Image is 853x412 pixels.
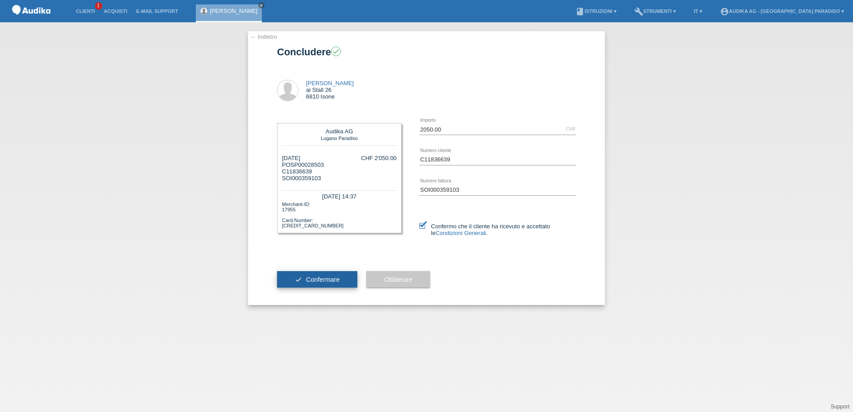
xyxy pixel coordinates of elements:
[259,3,264,8] i: close
[361,155,397,161] div: CHF 2'050.00
[306,80,354,87] a: [PERSON_NAME]
[99,8,132,14] a: Acquisti
[210,8,257,14] a: [PERSON_NAME]
[831,404,849,410] a: Support
[571,8,621,14] a: bookIstruzioni ▾
[384,276,412,283] span: Obliterare
[282,201,397,228] div: Merchant-ID: 17955 Card-Number: [CREDIT_CARD_NUMBER]
[634,7,643,16] i: build
[250,33,277,40] a: ← Indietro
[284,128,394,135] div: Audika AG
[332,47,340,55] i: check
[419,223,576,236] label: Confermo che il cliente ha ricevuto e accettato le .
[630,8,680,14] a: buildStrumenti ▾
[282,190,397,201] div: [DATE] 14:37
[132,8,182,14] a: E-mail Support
[306,80,354,100] div: ai Stall 26 6810 Isone
[282,175,321,181] span: SOI000359103
[258,2,265,8] a: close
[277,46,576,58] h1: Concludere
[716,8,849,14] a: account_circleAudika AG - [GEOGRAPHIC_DATA] Paradiso ▾
[306,276,340,283] span: Confermare
[282,168,312,175] span: C11836639
[277,271,357,288] button: check Confermare
[9,17,54,24] a: POS — MF Group
[366,271,430,288] button: Obliterare
[435,230,486,236] a: Condizioni Generali
[689,8,707,14] a: IT ▾
[566,126,576,132] div: CHF
[295,276,302,283] i: check
[720,7,729,16] i: account_circle
[284,135,394,141] div: Lugano Paradiso
[576,7,584,16] i: book
[71,8,99,14] a: Clienti
[95,2,102,10] span: 1
[282,155,324,181] div: [DATE] POSP00028503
